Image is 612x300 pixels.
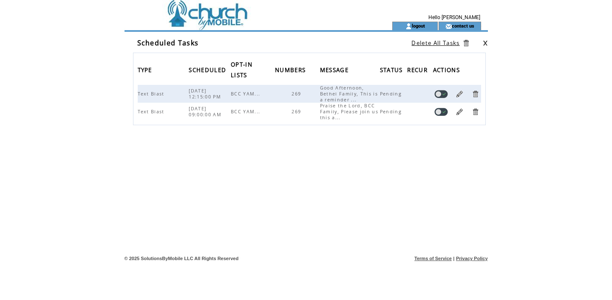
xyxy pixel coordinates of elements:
[433,64,462,78] span: ACTIONS
[125,256,239,261] span: © 2025 SolutionsByMobile LLC All Rights Reserved
[428,14,480,20] span: Hello [PERSON_NAME]
[138,91,167,97] span: Text Blast
[380,64,405,78] span: STATUS
[137,38,199,48] span: Scheduled Tasks
[456,90,464,98] a: Edit Task
[275,64,308,78] span: NUMBERS
[407,64,430,78] span: RECUR
[380,109,404,115] span: Pending
[405,23,412,30] img: account_icon.gif
[453,256,454,261] span: |
[380,67,405,72] a: STATUS
[320,85,378,103] span: Good Afternoon, Bethel Family, This is a reminder ...
[320,67,351,72] a: MESSAGE
[138,64,154,78] span: TYPE
[380,91,404,97] span: Pending
[411,39,459,47] a: Delete All Tasks
[292,109,303,115] span: 269
[412,23,425,28] a: logout
[231,62,252,77] a: OPT-IN LISTS
[231,59,252,83] span: OPT-IN LISTS
[434,90,448,98] a: Disable task
[414,256,452,261] a: Terms of Service
[189,64,228,78] span: SCHEDULED
[471,108,479,116] a: Delete Task
[456,256,488,261] a: Privacy Policy
[320,103,378,121] span: Praise the Lord, BCC Family, Please join us this a...
[189,67,228,72] a: SCHEDULED
[452,23,474,28] a: contact us
[231,109,262,115] span: BCC YAM...
[320,64,351,78] span: MESSAGE
[445,23,452,30] img: contact_us_icon.gif
[138,67,154,72] a: TYPE
[189,106,224,118] span: [DATE] 09:00:00 AM
[407,67,430,72] a: RECUR
[275,67,308,72] a: NUMBERS
[292,91,303,97] span: 269
[471,90,479,98] a: Delete Task
[434,108,448,116] a: Disable task
[456,108,464,116] a: Edit Task
[189,88,223,100] span: [DATE] 12:15:00 PM
[138,109,167,115] span: Text Blast
[231,91,262,97] span: BCC YAM...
